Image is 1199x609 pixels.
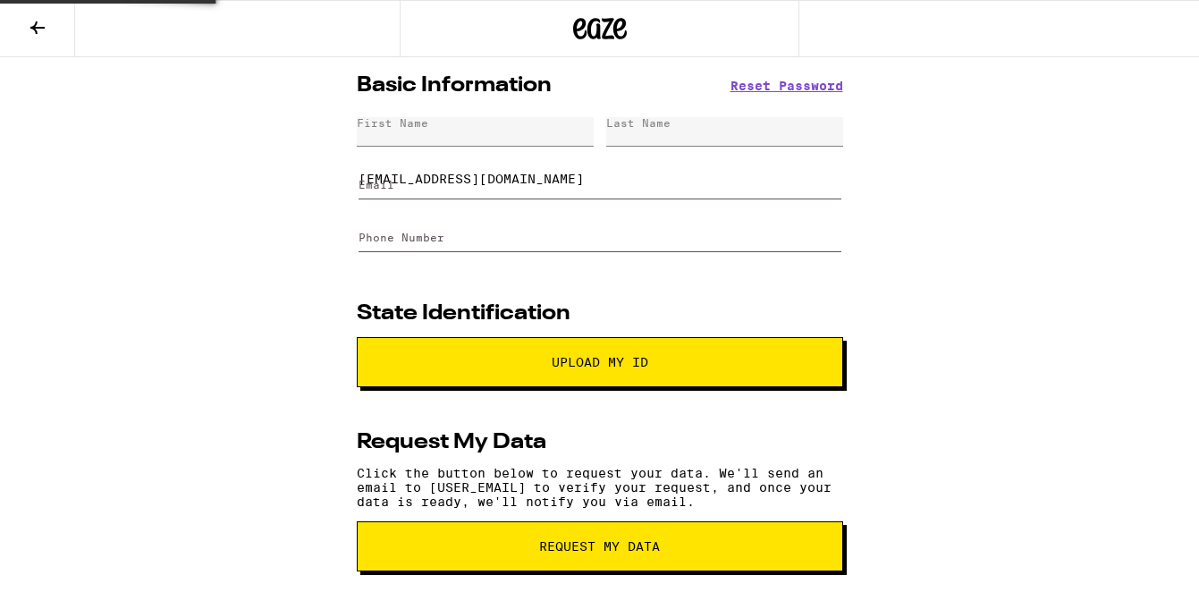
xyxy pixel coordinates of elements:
button: Reset Password [730,80,843,92]
div: First Name [357,117,428,129]
span: Upload My ID [552,356,648,368]
h2: Request My Data [357,432,546,453]
form: Edit Phone Number [357,206,843,258]
span: request my data [539,540,660,553]
label: Phone Number [359,232,444,243]
h2: State Identification [357,303,570,325]
label: Email [359,179,394,190]
button: request my data [357,521,843,571]
button: Upload My ID [357,337,843,387]
h2: Basic Information [357,75,552,97]
span: Hi. Need any help? [11,13,129,27]
div: Last Name [606,117,671,129]
p: Click the button below to request your data. We'll send an email to [USER_EMAIL] to verify your r... [357,466,843,509]
form: Edit Email Address [357,153,843,206]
